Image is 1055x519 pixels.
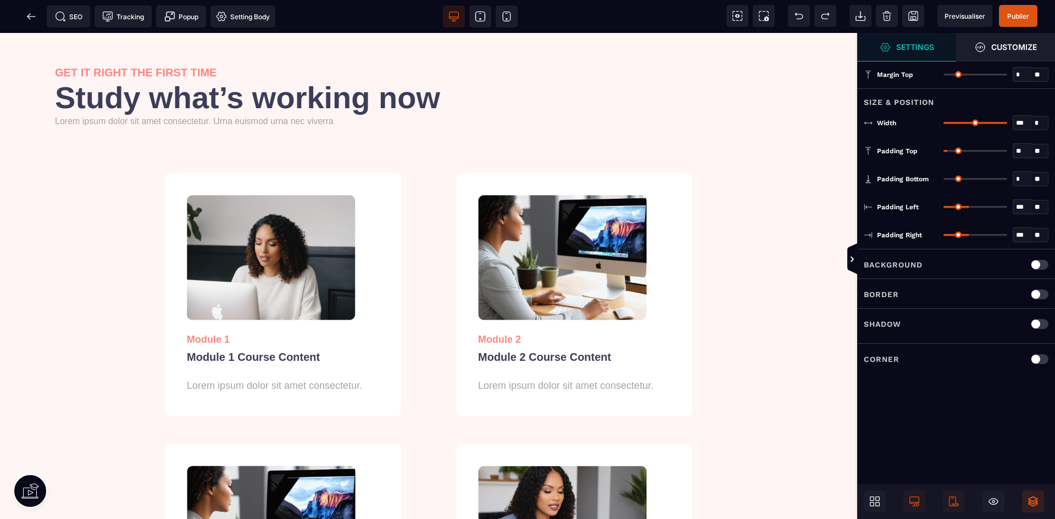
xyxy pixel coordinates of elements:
span: Popup [164,11,198,22]
p: Shadow [864,317,901,331]
img: c1f5fa56fb38bb78324ad7b7030fac19_Image_2_(2).png [478,162,647,287]
span: Preview [937,5,992,27]
span: SEO [55,11,82,22]
span: Open Layers [1022,490,1044,512]
span: Padding Right [877,231,922,239]
span: Desktop Only [903,490,925,512]
text: Study what’s working now [55,49,570,81]
span: Margin Top [877,70,913,79]
span: Open Blocks [864,490,886,512]
span: Open Style Manager [956,33,1055,62]
img: 0a4e437468f774d9e430159d9d68a11a_Image_1_(4).png [187,162,356,287]
span: Previsualiser [945,12,985,20]
span: Padding Top [877,147,918,155]
strong: Settings [896,43,934,51]
p: Background [864,258,923,271]
span: Mobile Only [943,490,965,512]
p: Border [864,288,899,301]
span: Settings [857,33,956,62]
span: Padding Bottom [877,175,929,183]
div: Size & Position [857,88,1055,109]
span: Width [877,119,896,127]
span: Hide/Show Block [982,490,1004,512]
span: View components [726,5,748,27]
span: Setting Body [216,11,270,22]
span: Publier [1007,12,1029,20]
span: Screenshot [753,5,775,27]
span: Padding Left [877,203,919,211]
p: Corner [864,353,899,366]
strong: Customize [991,43,1037,51]
span: Tracking [102,11,144,22]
